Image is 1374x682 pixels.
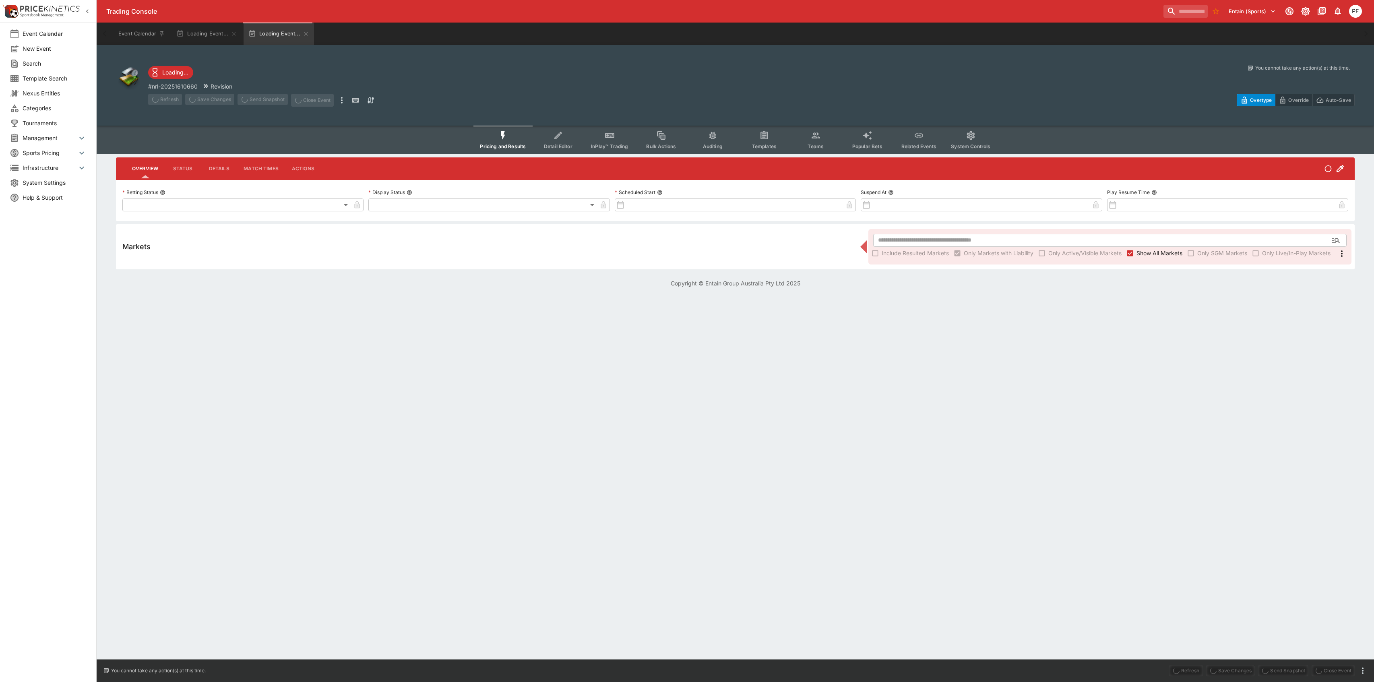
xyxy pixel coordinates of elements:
[20,13,64,17] img: Sportsbook Management
[1151,190,1157,195] button: Play Resume Time
[337,94,347,107] button: more
[23,134,77,142] span: Management
[1048,249,1122,257] span: Only Active/Visible Markets
[1107,189,1150,196] p: Play Resume Time
[703,143,723,149] span: Auditing
[122,242,151,251] h5: Markets
[1209,5,1222,18] button: No Bookmarks
[160,190,165,195] button: Betting Status
[808,143,824,149] span: Teams
[1326,96,1351,104] p: Auto-Save
[23,74,87,83] span: Template Search
[591,143,628,149] span: InPlay™ Trading
[111,667,206,674] p: You cannot take any action(s) at this time.
[148,82,198,91] p: Copy To Clipboard
[368,189,405,196] p: Display Status
[1314,4,1329,19] button: Documentation
[122,189,158,196] p: Betting Status
[165,159,201,178] button: Status
[407,190,412,195] button: Display Status
[1237,94,1275,106] button: Overtype
[116,64,142,90] img: other.png
[861,189,886,196] p: Suspend At
[544,143,572,149] span: Detail Editor
[1347,2,1364,20] button: Peter Fairgrieve
[646,143,676,149] span: Bulk Actions
[1282,4,1297,19] button: Connected to PK
[1163,5,1208,18] input: search
[1262,249,1331,257] span: Only Live/In-Play Markets
[1329,233,1343,248] button: Open
[211,82,232,91] p: Revision
[1331,4,1345,19] button: Notifications
[1255,64,1350,72] p: You cannot take any action(s) at this time.
[964,249,1033,257] span: Only Markets with Liability
[23,59,87,68] span: Search
[23,178,87,187] span: System Settings
[23,149,77,157] span: Sports Pricing
[23,29,87,38] span: Event Calendar
[1275,94,1312,106] button: Override
[480,143,526,149] span: Pricing and Results
[23,163,77,172] span: Infrastructure
[23,44,87,53] span: New Event
[752,143,777,149] span: Templates
[20,6,80,12] img: PriceKinetics
[23,119,87,127] span: Tournaments
[1237,94,1355,106] div: Start From
[162,68,188,76] p: Loading...
[1288,96,1309,104] p: Override
[1337,249,1347,258] svg: More
[1312,94,1355,106] button: Auto-Save
[23,104,87,112] span: Categories
[473,126,997,154] div: Event type filters
[237,159,285,178] button: Match Times
[1358,666,1368,676] button: more
[97,279,1374,287] p: Copyright © Entain Group Australia Pty Ltd 2025
[1197,249,1247,257] span: Only SGM Markets
[126,159,165,178] button: Overview
[201,159,237,178] button: Details
[852,143,882,149] span: Popular Bets
[2,3,19,19] img: PriceKinetics Logo
[23,89,87,97] span: Nexus Entities
[1298,4,1313,19] button: Toggle light/dark mode
[106,7,1160,16] div: Trading Console
[657,190,663,195] button: Scheduled Start
[244,23,314,45] button: Loading Event...
[285,159,321,178] button: Actions
[901,143,936,149] span: Related Events
[951,143,990,149] span: System Controls
[1136,249,1182,257] span: Show All Markets
[1349,5,1362,18] div: Peter Fairgrieve
[114,23,170,45] button: Event Calendar
[882,249,949,257] span: Include Resulted Markets
[1224,5,1281,18] button: Select Tenant
[615,189,655,196] p: Scheduled Start
[1250,96,1272,104] p: Overtype
[888,190,894,195] button: Suspend At
[171,23,242,45] button: Loading Event...
[23,193,87,202] span: Help & Support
